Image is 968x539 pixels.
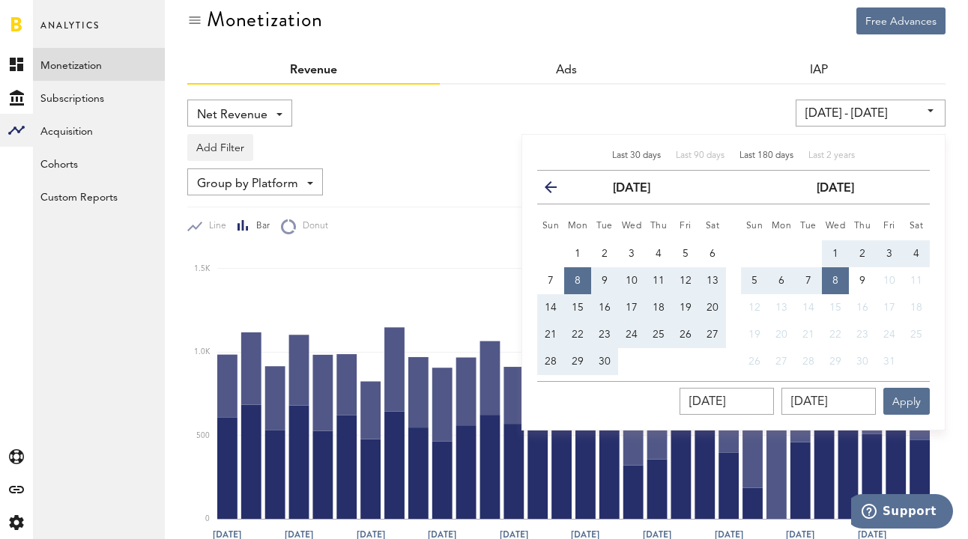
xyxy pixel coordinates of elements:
[808,151,855,160] span: Last 2 years
[883,388,930,415] button: Apply
[741,348,768,375] button: 26
[542,222,560,231] small: Sunday
[849,348,876,375] button: 30
[33,114,165,147] a: Acquisition
[775,302,787,313] span: 13
[772,222,792,231] small: Monday
[645,240,672,267] button: 4
[564,321,591,348] button: 22
[856,302,868,313] span: 16
[802,356,814,367] span: 28
[545,329,557,340] span: 21
[886,249,892,259] span: 3
[564,294,591,321] button: 15
[706,222,720,231] small: Saturday
[707,329,719,340] span: 27
[699,267,726,294] button: 13
[205,515,210,523] text: 0
[572,302,584,313] span: 15
[748,329,760,340] span: 19
[680,302,692,313] span: 19
[680,222,692,231] small: Friday
[826,222,846,231] small: Wednesday
[910,222,924,231] small: Saturday
[795,321,822,348] button: 21
[626,302,638,313] span: 17
[197,171,298,197] span: Group by Platform
[854,222,871,231] small: Thursday
[591,321,618,348] button: 23
[33,48,165,81] a: Monetization
[599,356,611,367] span: 30
[832,275,838,286] span: 8
[903,240,930,267] button: 4
[194,265,211,272] text: 1.5K
[699,321,726,348] button: 27
[194,349,211,356] text: 1.0K
[903,267,930,294] button: 11
[249,220,270,233] span: Bar
[795,294,822,321] button: 14
[829,329,841,340] span: 22
[599,329,611,340] span: 23
[741,321,768,348] button: 19
[810,64,828,76] a: IAP
[618,267,645,294] button: 10
[883,222,895,231] small: Friday
[883,302,895,313] span: 17
[817,183,854,195] strong: [DATE]
[710,249,716,259] span: 6
[537,321,564,348] button: 21
[910,329,922,340] span: 25
[849,321,876,348] button: 23
[859,249,865,259] span: 2
[656,249,662,259] span: 4
[822,240,849,267] button: 1
[650,222,668,231] small: Thursday
[564,267,591,294] button: 8
[575,249,581,259] span: 1
[537,348,564,375] button: 28
[672,321,699,348] button: 26
[741,267,768,294] button: 5
[768,267,795,294] button: 6
[913,249,919,259] span: 4
[802,329,814,340] span: 21
[768,294,795,321] button: 13
[568,222,588,231] small: Monday
[653,275,665,286] span: 11
[707,275,719,286] span: 13
[781,388,876,415] input: __.__.____
[748,302,760,313] span: 12
[626,275,638,286] span: 10
[746,222,763,231] small: Sunday
[575,275,581,286] span: 8
[822,348,849,375] button: 29
[591,348,618,375] button: 30
[672,240,699,267] button: 5
[572,329,584,340] span: 22
[602,249,608,259] span: 2
[795,348,822,375] button: 28
[602,275,608,286] span: 9
[672,267,699,294] button: 12
[849,267,876,294] button: 9
[672,294,699,321] button: 19
[629,249,635,259] span: 3
[883,275,895,286] span: 10
[876,321,903,348] button: 24
[683,249,689,259] span: 5
[618,321,645,348] button: 24
[591,294,618,321] button: 16
[768,348,795,375] button: 27
[680,275,692,286] span: 12
[556,64,577,76] a: Ads
[290,64,337,76] a: Revenue
[883,329,895,340] span: 24
[207,7,323,31] div: Monetization
[591,240,618,267] button: 2
[856,356,868,367] span: 30
[883,356,895,367] span: 31
[775,329,787,340] span: 20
